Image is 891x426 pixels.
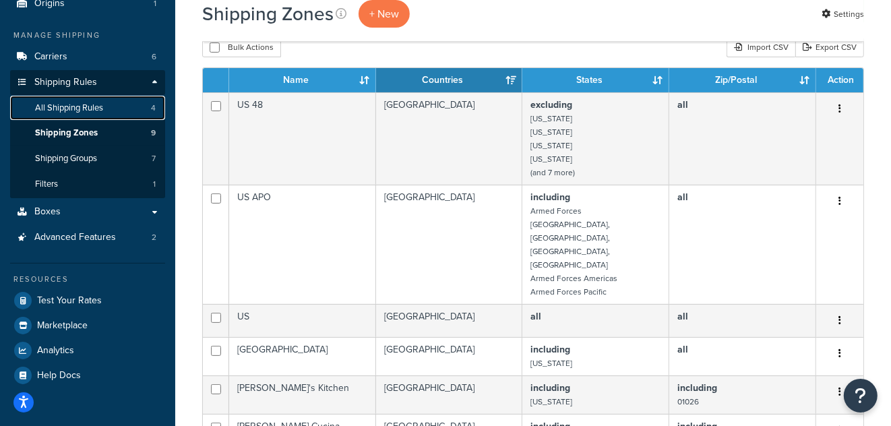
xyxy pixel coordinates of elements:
th: Zip/Postal: activate to sort column ascending [669,68,816,92]
b: all [677,190,688,204]
td: [PERSON_NAME]'s Kitchen [229,375,376,414]
small: Armed Forces Pacific [530,286,607,298]
span: Shipping Zones [35,127,98,139]
div: Resources [10,274,165,285]
a: Help Docs [10,363,165,388]
span: 2 [152,232,156,243]
b: including [530,342,570,357]
small: [US_STATE] [530,357,572,369]
button: Bulk Actions [202,37,281,57]
th: Countries: activate to sort column ascending [376,68,523,92]
span: Analytics [37,345,74,357]
a: Shipping Groups 7 [10,146,165,171]
small: 01026 [677,396,699,408]
b: all [530,309,541,324]
a: Settings [822,5,864,24]
span: Marketplace [37,320,88,332]
div: Manage Shipping [10,30,165,41]
span: 6 [152,51,156,63]
td: [GEOGRAPHIC_DATA] [376,337,523,375]
small: Armed Forces [GEOGRAPHIC_DATA], [GEOGRAPHIC_DATA], [GEOGRAPHIC_DATA], [GEOGRAPHIC_DATA] [530,205,610,271]
td: [GEOGRAPHIC_DATA] [376,185,523,304]
span: 4 [151,102,156,114]
td: US APO [229,185,376,304]
span: 1 [153,179,156,190]
a: Test Your Rates [10,288,165,313]
td: US 48 [229,92,376,185]
li: Carriers [10,44,165,69]
b: all [677,98,688,112]
span: Carriers [34,51,67,63]
a: Shipping Zones 9 [10,121,165,146]
small: [US_STATE] [530,153,572,165]
b: including [530,381,570,395]
span: Advanced Features [34,232,116,243]
li: Shipping Groups [10,146,165,171]
small: [US_STATE] [530,113,572,125]
span: Filters [35,179,58,190]
td: [GEOGRAPHIC_DATA] [229,337,376,375]
a: All Shipping Rules 4 [10,96,165,121]
li: Shipping Zones [10,121,165,146]
td: [GEOGRAPHIC_DATA] [376,92,523,185]
li: Advanced Features [10,225,165,250]
div: Import CSV [727,37,795,57]
a: Boxes [10,200,165,224]
small: [US_STATE] [530,140,572,152]
a: Carriers 6 [10,44,165,69]
a: Marketplace [10,313,165,338]
th: Name: activate to sort column ascending [229,68,376,92]
small: Armed Forces Americas [530,272,617,284]
b: including [530,190,570,204]
span: Shipping Groups [35,153,97,164]
small: [US_STATE] [530,396,572,408]
li: Shipping Rules [10,70,165,198]
small: [US_STATE] [530,126,572,138]
button: Open Resource Center [844,379,878,413]
li: All Shipping Rules [10,96,165,121]
td: US [229,304,376,337]
th: Action [816,68,863,92]
span: Shipping Rules [34,77,97,88]
span: All Shipping Rules [35,102,103,114]
b: all [677,342,688,357]
a: Filters 1 [10,172,165,197]
td: [GEOGRAPHIC_DATA] [376,375,523,414]
span: 9 [151,127,156,139]
li: Filters [10,172,165,197]
span: Test Your Rates [37,295,102,307]
span: 7 [152,153,156,164]
span: + New [369,6,399,22]
b: excluding [530,98,572,112]
a: Export CSV [795,37,864,57]
a: Advanced Features 2 [10,225,165,250]
b: all [677,309,688,324]
small: (and 7 more) [530,166,575,179]
a: Shipping Rules [10,70,165,95]
h1: Shipping Zones [202,1,334,27]
a: Analytics [10,338,165,363]
span: Boxes [34,206,61,218]
b: including [677,381,717,395]
td: [GEOGRAPHIC_DATA] [376,304,523,337]
th: States: activate to sort column ascending [522,68,669,92]
span: Help Docs [37,370,81,382]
